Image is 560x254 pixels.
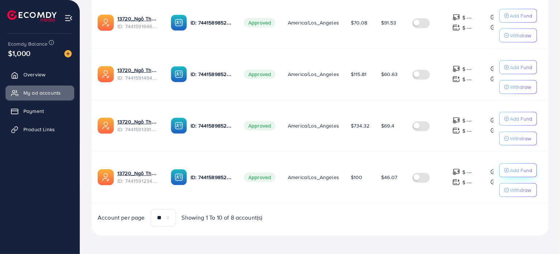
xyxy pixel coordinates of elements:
[244,173,275,182] span: Approved
[452,168,460,176] img: top-up amount
[510,134,531,143] p: Withdraw
[117,67,159,81] div: <span class='underline'>13720_Ngô Thành _03_1732630551077</span></br>7441591494890717201
[182,213,263,222] span: Showing 1 To 10 of 8 account(s)
[5,122,74,137] a: Product Links
[510,83,531,91] p: Withdraw
[351,174,362,181] span: $100
[462,23,471,32] p: $ ---
[191,173,232,182] p: ID: 7441589852384378881
[462,116,471,125] p: $ ---
[23,126,55,133] span: Product Links
[510,31,531,40] p: Withdraw
[381,71,398,78] span: $60.63
[64,14,73,22] img: menu
[288,19,339,26] span: America/Los_Angeles
[117,170,159,177] a: 13720_Ngô Thành_01_1732630486593
[510,166,532,175] p: Add Fund
[117,74,159,81] span: ID: 7441591494890717201
[5,104,74,118] a: Payment
[462,13,471,22] p: $ ---
[499,80,537,94] button: Withdraw
[117,23,159,30] span: ID: 7441591646602723329
[98,213,145,222] span: Account per page
[510,63,532,72] p: Add Fund
[171,15,187,31] img: ic-ba-acc.ded83a64.svg
[244,69,275,79] span: Approved
[351,19,367,26] span: $70.08
[499,112,537,126] button: Add Fund
[8,48,30,58] span: $1,000
[244,121,275,130] span: Approved
[117,126,159,133] span: ID: 7441591391848857601
[510,114,532,123] p: Add Fund
[98,118,114,134] img: ic-ads-acc.e4c84228.svg
[8,40,48,48] span: Ecomdy Balance
[351,122,369,129] span: $734.32
[117,15,159,22] a: 13720_Ngô Thành _04_1732630579207
[499,132,537,145] button: Withdraw
[98,15,114,31] img: ic-ads-acc.e4c84228.svg
[381,122,394,129] span: $69.4
[499,60,537,74] button: Add Fund
[452,24,460,31] img: top-up amount
[499,163,537,177] button: Add Fund
[462,126,471,135] p: $ ---
[23,107,44,115] span: Payment
[499,183,537,197] button: Withdraw
[98,169,114,185] img: ic-ads-acc.e4c84228.svg
[452,75,460,83] img: top-up amount
[452,178,460,186] img: top-up amount
[171,169,187,185] img: ic-ba-acc.ded83a64.svg
[351,71,367,78] span: $115.81
[462,75,471,84] p: $ ---
[452,14,460,21] img: top-up amount
[191,121,232,130] p: ID: 7441589852384378881
[191,70,232,79] p: ID: 7441589852384378881
[117,118,159,125] a: 13720_Ngô Thành _02_1732630523463
[510,11,532,20] p: Add Fund
[381,19,396,26] span: $91.53
[171,118,187,134] img: ic-ba-acc.ded83a64.svg
[452,127,460,134] img: top-up amount
[117,118,159,133] div: <span class='underline'>13720_Ngô Thành _02_1732630523463</span></br>7441591391848857601
[452,65,460,73] img: top-up amount
[191,18,232,27] p: ID: 7441589852384378881
[98,66,114,82] img: ic-ads-acc.e4c84228.svg
[529,221,555,249] iframe: Chat
[381,174,397,181] span: $46.07
[499,9,537,23] button: Add Fund
[23,71,45,78] span: Overview
[5,86,74,100] a: My ad accounts
[462,178,471,187] p: $ ---
[288,71,339,78] span: America/Los_Angeles
[5,67,74,82] a: Overview
[499,29,537,42] button: Withdraw
[288,174,339,181] span: America/Los_Angeles
[462,168,471,177] p: $ ---
[288,122,339,129] span: America/Los_Angeles
[117,177,159,185] span: ID: 7441591234202337281
[117,67,159,74] a: 13720_Ngô Thành _03_1732630551077
[117,15,159,30] div: <span class='underline'>13720_Ngô Thành _04_1732630579207</span></br>7441591646602723329
[244,18,275,27] span: Approved
[64,50,72,57] img: image
[452,117,460,124] img: top-up amount
[171,66,187,82] img: ic-ba-acc.ded83a64.svg
[23,89,61,96] span: My ad accounts
[462,65,471,73] p: $ ---
[7,10,57,22] img: logo
[117,170,159,185] div: <span class='underline'>13720_Ngô Thành_01_1732630486593</span></br>7441591234202337281
[510,186,531,194] p: Withdraw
